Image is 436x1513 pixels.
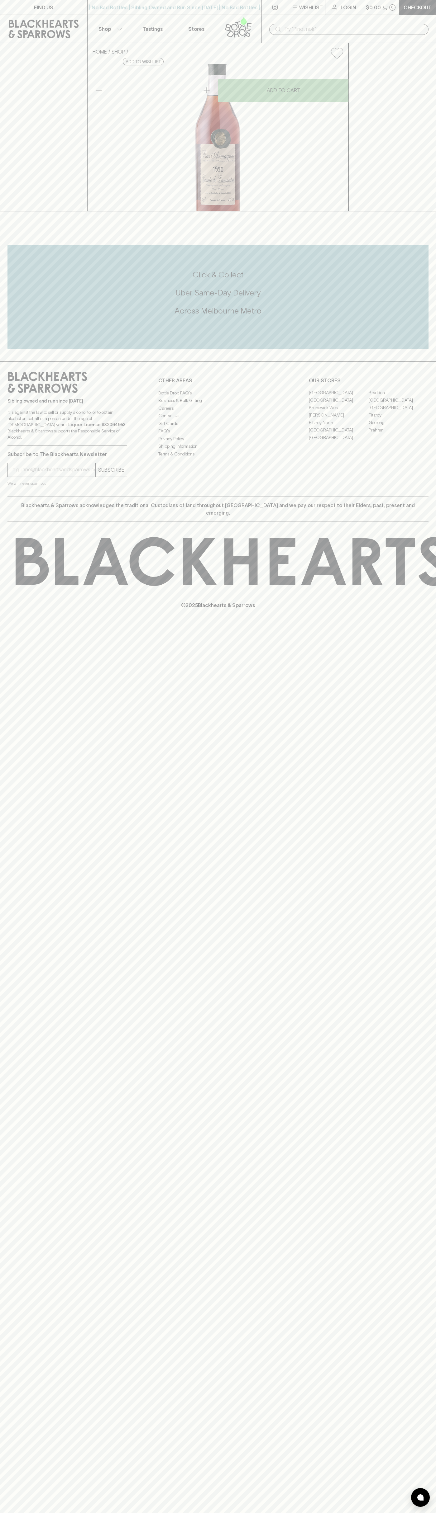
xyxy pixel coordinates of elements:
a: [GEOGRAPHIC_DATA] [309,389,369,397]
h5: Uber Same-Day Delivery [7,288,429,298]
a: Bottle Drop FAQ's [158,389,278,397]
a: SHOP [112,49,125,54]
a: Gift Cards [158,420,278,427]
a: Fitzroy [369,412,429,419]
p: It is against the law to sell or supply alcohol to, or to obtain alcohol on behalf of a person un... [7,409,127,440]
img: bubble-icon [417,1494,424,1501]
p: Shop [98,25,111,33]
a: [GEOGRAPHIC_DATA] [309,397,369,404]
button: Add to wishlist [123,58,164,65]
p: Checkout [404,4,432,11]
input: e.g. jane@blackheartsandsparrows.com.au [12,465,95,475]
p: Wishlist [299,4,323,11]
a: [GEOGRAPHIC_DATA] [309,434,369,441]
a: Brunswick West [309,404,369,412]
input: Try "Pinot noir" [284,24,424,34]
a: [GEOGRAPHIC_DATA] [369,397,429,404]
h5: Click & Collect [7,270,429,280]
a: Geelong [369,419,429,427]
a: Business & Bulk Gifting [158,397,278,404]
p: FIND US [34,4,53,11]
a: Braddon [369,389,429,397]
a: Stores [175,15,218,43]
a: [PERSON_NAME] [309,412,369,419]
a: HOME [93,49,107,54]
a: Privacy Policy [158,435,278,442]
a: Prahran [369,427,429,434]
a: Careers [158,404,278,412]
button: ADD TO CART [218,79,348,102]
p: 0 [391,6,394,9]
a: Fitzroy North [309,419,369,427]
a: Terms & Conditions [158,450,278,458]
h5: Across Melbourne Metro [7,306,429,316]
p: We will never spam you [7,480,127,487]
img: 3290.png [88,64,348,211]
p: Subscribe to The Blackhearts Newsletter [7,450,127,458]
button: SUBSCRIBE [96,463,127,477]
a: [GEOGRAPHIC_DATA] [369,404,429,412]
div: Call to action block [7,245,429,349]
p: Tastings [143,25,163,33]
p: $0.00 [366,4,381,11]
p: OTHER AREAS [158,377,278,384]
p: Sibling owned and run since [DATE] [7,398,127,404]
strong: Liquor License #32064953 [68,422,126,427]
a: Shipping Information [158,443,278,450]
a: FAQ's [158,427,278,435]
a: [GEOGRAPHIC_DATA] [309,427,369,434]
p: OUR STORES [309,377,429,384]
button: Add to wishlist [328,45,346,61]
p: Stores [188,25,204,33]
p: Login [341,4,356,11]
button: Shop [88,15,131,43]
p: Blackhearts & Sparrows acknowledges the traditional Custodians of land throughout [GEOGRAPHIC_DAT... [12,502,424,516]
p: SUBSCRIBE [98,466,124,474]
a: Contact Us [158,412,278,420]
a: Tastings [131,15,175,43]
p: ADD TO CART [267,87,300,94]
